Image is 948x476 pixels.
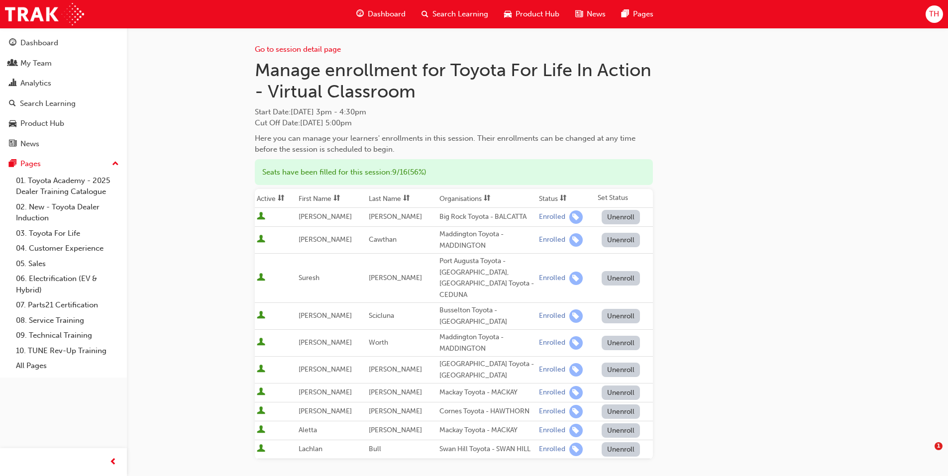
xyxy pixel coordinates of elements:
[602,210,640,224] button: Unenroll
[333,194,340,203] span: sorting-icon
[421,8,428,20] span: search-icon
[4,32,123,155] button: DashboardMy TeamAnalyticsSearch LearningProduct HubNews
[299,212,352,221] span: [PERSON_NAME]
[4,34,123,52] a: Dashboard
[12,256,123,272] a: 05. Sales
[432,8,488,20] span: Search Learning
[439,444,535,455] div: Swan Hill Toyota - SWAN HILL
[537,189,596,208] th: Toggle SortBy
[569,405,583,418] span: learningRecordVerb_ENROLL-icon
[369,365,422,374] span: [PERSON_NAME]
[369,445,381,453] span: Bull
[439,229,535,251] div: Maddington Toyota - MADDINGTON
[504,8,512,20] span: car-icon
[439,406,535,417] div: Cornes Toyota - HAWTHORN
[20,98,76,109] div: Search Learning
[9,59,16,68] span: people-icon
[257,406,265,416] span: User is active
[278,194,285,203] span: sorting-icon
[9,160,16,169] span: pages-icon
[12,271,123,297] a: 06. Electrification (EV & Hybrid)
[560,194,567,203] span: sorting-icon
[20,118,64,129] div: Product Hub
[496,4,567,24] a: car-iconProduct Hub
[291,107,366,116] span: [DATE] 3pm - 4:30pm
[299,407,352,415] span: [PERSON_NAME]
[20,58,52,69] div: My Team
[299,274,319,282] span: Suresh
[602,404,640,419] button: Unenroll
[255,45,341,54] a: Go to session detail page
[299,365,352,374] span: [PERSON_NAME]
[299,338,352,347] span: [PERSON_NAME]
[4,114,123,133] a: Product Hub
[614,4,661,24] a: pages-iconPages
[602,336,640,350] button: Unenroll
[369,311,394,320] span: Scicluna
[9,79,16,88] span: chart-icon
[257,444,265,454] span: User is active
[109,456,117,469] span: prev-icon
[12,343,123,359] a: 10. TUNE Rev-Up Training
[299,311,352,320] span: [PERSON_NAME]
[439,305,535,327] div: Busselton Toyota - [GEOGRAPHIC_DATA]
[539,311,565,321] div: Enrolled
[439,359,535,381] div: [GEOGRAPHIC_DATA] Toyota - [GEOGRAPHIC_DATA]
[575,8,583,20] span: news-icon
[602,423,640,438] button: Unenroll
[255,118,352,127] span: Cut Off Date : [DATE] 5:00pm
[255,59,653,102] h1: Manage enrollment for Toyota For Life In Action - Virtual Classroom
[587,8,606,20] span: News
[539,388,565,397] div: Enrolled
[929,8,939,20] span: TH
[439,332,535,354] div: Maddington Toyota - MADDINGTON
[4,135,123,153] a: News
[12,173,123,199] a: 01. Toyota Academy - 2025 Dealer Training Catalogue
[20,37,58,49] div: Dashboard
[569,336,583,350] span: learningRecordVerb_ENROLL-icon
[367,189,437,208] th: Toggle SortBy
[299,445,322,453] span: Lachlan
[569,272,583,285] span: learningRecordVerb_ENROLL-icon
[539,338,565,348] div: Enrolled
[4,74,123,93] a: Analytics
[926,5,943,23] button: TH
[403,194,410,203] span: sorting-icon
[539,212,565,222] div: Enrolled
[437,189,537,208] th: Toggle SortBy
[622,8,629,20] span: pages-icon
[935,442,943,450] span: 1
[569,210,583,224] span: learningRecordVerb_ENROLL-icon
[299,235,352,244] span: [PERSON_NAME]
[602,442,640,457] button: Unenroll
[20,158,41,170] div: Pages
[602,233,640,247] button: Unenroll
[539,274,565,283] div: Enrolled
[9,119,16,128] span: car-icon
[20,78,51,89] div: Analytics
[596,189,653,208] th: Set Status
[297,189,367,208] th: Toggle SortBy
[569,363,583,377] span: learningRecordVerb_ENROLL-icon
[567,4,614,24] a: news-iconNews
[602,309,640,323] button: Unenroll
[112,158,119,171] span: up-icon
[257,425,265,435] span: User is active
[369,235,397,244] span: Cawthan
[257,235,265,245] span: User is active
[569,309,583,323] span: learningRecordVerb_ENROLL-icon
[348,4,414,24] a: guage-iconDashboard
[12,297,123,313] a: 07. Parts21 Certification
[9,140,16,149] span: news-icon
[9,99,16,108] span: search-icon
[914,442,938,466] iframe: Intercom live chat
[439,387,535,398] div: Mackay Toyota - MACKAY
[369,388,422,396] span: [PERSON_NAME]
[257,273,265,283] span: User is active
[255,106,653,118] span: Start Date :
[5,3,84,25] img: Trak
[633,8,653,20] span: Pages
[439,211,535,223] div: Big Rock Toyota - BALCATTA
[12,313,123,328] a: 08. Service Training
